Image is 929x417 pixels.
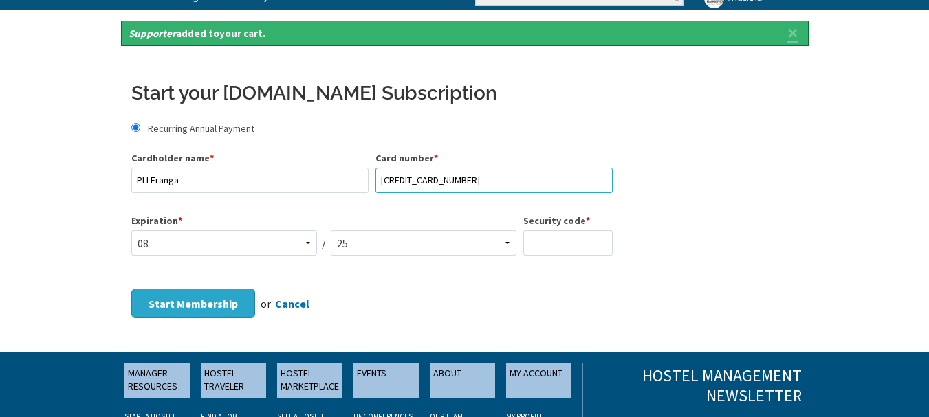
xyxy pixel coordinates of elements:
[131,289,255,318] button: Start Membership
[434,152,438,164] span: This field is required.
[586,214,590,227] span: This field is required.
[148,122,254,136] label: Recurring Annual Payment
[506,363,571,398] a: MY ACCOUNT
[131,151,369,166] label: Cardholder name
[210,152,214,164] span: This field is required.
[124,363,190,398] a: MANAGER RESOURCES
[785,29,801,35] a: ×
[523,214,613,228] label: Security code
[129,27,176,40] em: Supporter
[375,151,613,166] label: Card number
[121,21,809,46] div: added to .
[261,297,271,311] span: or
[593,366,801,406] h3: Hostel Management Newsletter
[131,214,317,228] label: Expiration
[219,27,263,40] a: your cart
[317,238,331,249] span: /
[131,82,497,104] span: Start your [DOMAIN_NAME] Subscription
[277,363,342,398] a: HOSTEL MARKETPLACE
[178,214,182,227] span: This field is required.
[430,363,495,398] a: ABOUT
[353,363,419,398] a: EVENTS
[271,295,314,312] button: Cancel
[201,363,266,398] a: HOSTEL TRAVELER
